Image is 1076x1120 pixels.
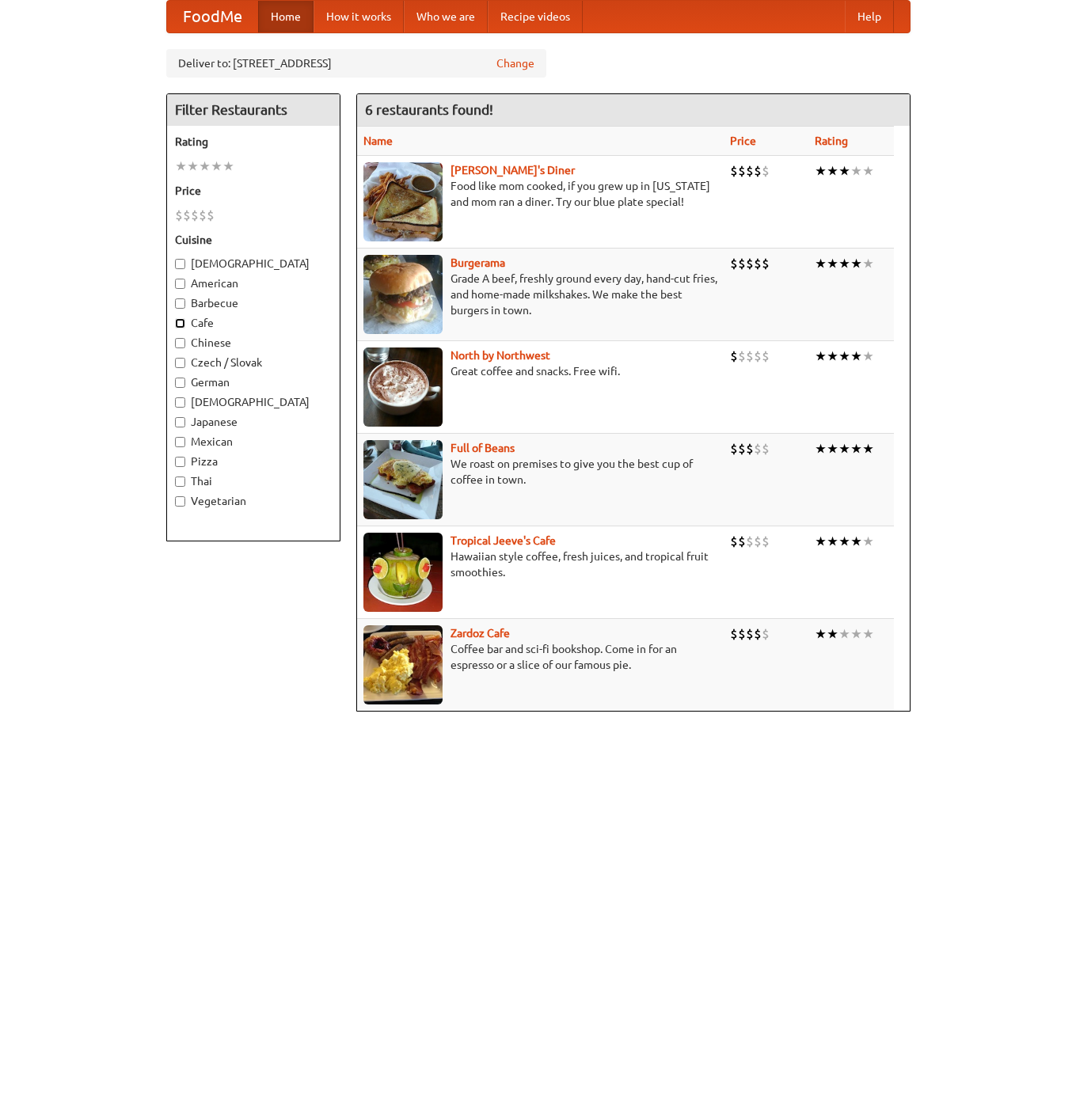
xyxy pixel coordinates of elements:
[175,259,185,269] input: [DEMOGRAPHIC_DATA]
[175,476,185,487] input: Thai
[175,183,332,199] h5: Price
[746,255,754,272] li: $
[175,454,332,469] label: Pizza
[183,207,191,224] li: $
[175,358,185,368] input: Czech / Slovak
[850,440,862,457] li: ★
[175,394,332,410] label: [DEMOGRAPHIC_DATA]
[738,162,746,180] li: $
[730,135,756,147] a: Price
[827,162,838,180] li: ★
[363,271,717,318] p: Grade A beef, freshly ground every day, hand-cut fries, and home-made milkshakes. We make the bes...
[762,533,770,550] li: $
[175,397,185,408] input: [DEMOGRAPHIC_DATA]
[363,456,717,488] p: We roast on premises to give you the best cup of coffee in town.
[862,440,874,457] li: ★
[738,347,746,365] li: $
[762,440,770,457] li: $
[211,158,222,175] li: ★
[175,318,185,328] input: Cafe
[862,255,874,272] li: ★
[738,625,746,643] li: $
[730,347,738,365] li: $
[838,440,850,457] li: ★
[754,162,762,180] li: $
[827,440,838,457] li: ★
[451,534,556,547] a: Tropical Jeeve's Cafe
[827,255,838,272] li: ★
[314,1,404,32] a: How it works
[175,496,185,507] input: Vegetarian
[175,374,332,390] label: German
[175,493,332,509] label: Vegetarian
[815,440,827,457] li: ★
[175,378,185,388] input: German
[175,207,183,224] li: $
[222,158,234,175] li: ★
[175,275,332,291] label: American
[730,255,738,272] li: $
[363,255,443,334] img: burgerama.jpg
[850,347,862,365] li: ★
[175,414,332,430] label: Japanese
[862,162,874,180] li: ★
[845,1,894,32] a: Help
[175,232,332,248] h5: Cuisine
[762,162,770,180] li: $
[175,437,185,447] input: Mexican
[363,641,717,673] p: Coffee bar and sci-fi bookshop. Come in for an espresso or a slice of our famous pie.
[730,162,738,180] li: $
[850,533,862,550] li: ★
[175,338,185,348] input: Chinese
[730,440,738,457] li: $
[187,158,199,175] li: ★
[451,627,510,640] a: Zardoz Cafe
[363,533,443,612] img: jeeves.jpg
[207,207,215,224] li: $
[175,417,185,427] input: Japanese
[850,625,862,643] li: ★
[175,279,185,289] input: American
[838,625,850,643] li: ★
[175,158,187,175] li: ★
[815,625,827,643] li: ★
[191,207,199,224] li: $
[754,255,762,272] li: $
[404,1,488,32] a: Who we are
[815,162,827,180] li: ★
[815,255,827,272] li: ★
[451,164,575,177] a: [PERSON_NAME]'s Diner
[850,255,862,272] li: ★
[815,533,827,550] li: ★
[815,347,827,365] li: ★
[827,347,838,365] li: ★
[815,135,848,147] a: Rating
[730,533,738,550] li: $
[746,533,754,550] li: $
[365,102,493,117] ng-pluralize: 6 restaurants found!
[363,549,717,580] p: Hawaiian style coffee, fresh juices, and tropical fruit smoothies.
[175,457,185,467] input: Pizza
[746,162,754,180] li: $
[175,355,332,370] label: Czech / Slovak
[363,363,717,379] p: Great coffee and snacks. Free wifi.
[451,256,505,269] b: Burgerama
[754,347,762,365] li: $
[827,533,838,550] li: ★
[258,1,314,32] a: Home
[496,55,534,71] a: Change
[762,255,770,272] li: $
[451,442,515,454] a: Full of Beans
[175,434,332,450] label: Mexican
[451,349,550,362] a: North by Northwest
[175,335,332,351] label: Chinese
[754,440,762,457] li: $
[363,440,443,519] img: beans.jpg
[488,1,583,32] a: Recipe videos
[827,625,838,643] li: ★
[762,625,770,643] li: $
